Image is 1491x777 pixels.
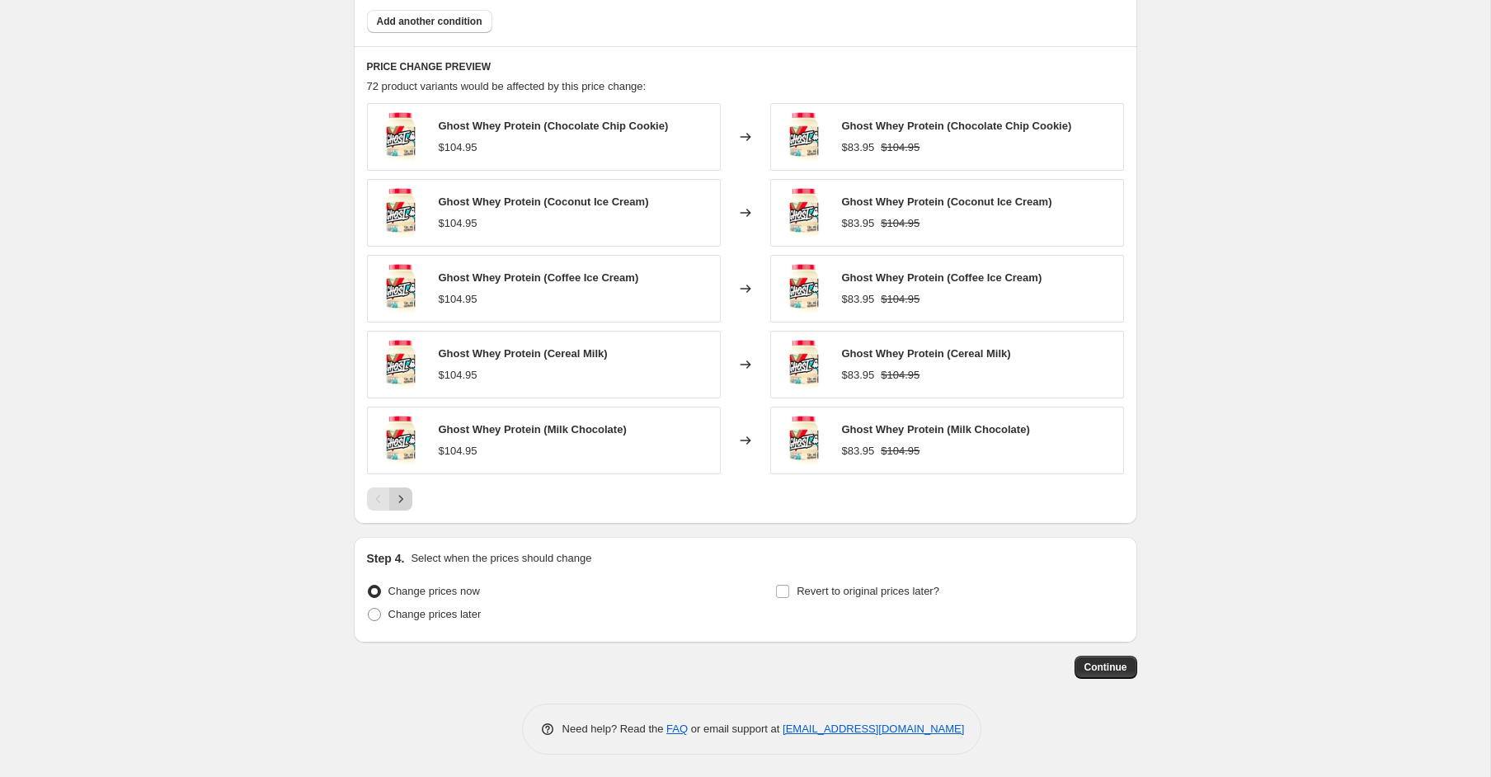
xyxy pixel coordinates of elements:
[881,139,920,156] strike: $104.95
[842,367,875,384] div: $83.95
[439,195,649,208] span: Ghost Whey Protein (Coconut Ice Cream)
[797,585,939,597] span: Revert to original prices later?
[439,347,608,360] span: Ghost Whey Protein (Cereal Milk)
[388,608,482,620] span: Change prices later
[439,367,477,384] div: $104.95
[376,340,426,389] img: Ghost_Whey_2lb_MilkChocolate_Front_088cdef0-b88f-4bf3-885a-78fbd7451077_80x.webp
[376,112,426,162] img: Ghost_Whey_2lb_MilkChocolate_Front_088cdef0-b88f-4bf3-885a-78fbd7451077_80x.webp
[842,139,875,156] div: $83.95
[367,60,1124,73] h6: PRICE CHANGE PREVIEW
[1084,661,1127,674] span: Continue
[783,723,964,735] a: [EMAIL_ADDRESS][DOMAIN_NAME]
[439,291,477,308] div: $104.95
[377,15,482,28] span: Add another condition
[666,723,688,735] a: FAQ
[562,723,667,735] span: Need help? Read the
[779,340,829,389] img: Ghost_Whey_2lb_MilkChocolate_Front_088cdef0-b88f-4bf3-885a-78fbd7451077_80x.webp
[388,585,480,597] span: Change prices now
[376,264,426,313] img: Ghost_Whey_2lb_MilkChocolate_Front_088cdef0-b88f-4bf3-885a-78fbd7451077_80x.webp
[367,487,412,511] nav: Pagination
[367,550,405,567] h2: Step 4.
[842,271,1042,284] span: Ghost Whey Protein (Coffee Ice Cream)
[439,139,477,156] div: $104.95
[779,112,829,162] img: Ghost_Whey_2lb_MilkChocolate_Front_088cdef0-b88f-4bf3-885a-78fbd7451077_80x.webp
[439,271,639,284] span: Ghost Whey Protein (Coffee Ice Cream)
[842,443,875,459] div: $83.95
[411,550,591,567] p: Select when the prices should change
[439,120,669,132] span: Ghost Whey Protein (Chocolate Chip Cookie)
[367,10,492,33] button: Add another condition
[842,291,875,308] div: $83.95
[376,188,426,238] img: Ghost_Whey_2lb_MilkChocolate_Front_088cdef0-b88f-4bf3-885a-78fbd7451077_80x.webp
[1075,656,1137,679] button: Continue
[439,423,627,436] span: Ghost Whey Protein (Milk Chocolate)
[881,443,920,459] strike: $104.95
[881,291,920,308] strike: $104.95
[842,347,1011,360] span: Ghost Whey Protein (Cereal Milk)
[881,367,920,384] strike: $104.95
[881,215,920,232] strike: $104.95
[367,80,647,92] span: 72 product variants would be affected by this price change:
[389,487,412,511] button: Next
[779,416,829,465] img: Ghost_Whey_2lb_MilkChocolate_Front_088cdef0-b88f-4bf3-885a-78fbd7451077_80x.webp
[842,195,1052,208] span: Ghost Whey Protein (Coconut Ice Cream)
[688,723,783,735] span: or email support at
[779,264,829,313] img: Ghost_Whey_2lb_MilkChocolate_Front_088cdef0-b88f-4bf3-885a-78fbd7451077_80x.webp
[376,416,426,465] img: Ghost_Whey_2lb_MilkChocolate_Front_088cdef0-b88f-4bf3-885a-78fbd7451077_80x.webp
[842,215,875,232] div: $83.95
[779,188,829,238] img: Ghost_Whey_2lb_MilkChocolate_Front_088cdef0-b88f-4bf3-885a-78fbd7451077_80x.webp
[439,443,477,459] div: $104.95
[842,120,1072,132] span: Ghost Whey Protein (Chocolate Chip Cookie)
[439,215,477,232] div: $104.95
[842,423,1030,436] span: Ghost Whey Protein (Milk Chocolate)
